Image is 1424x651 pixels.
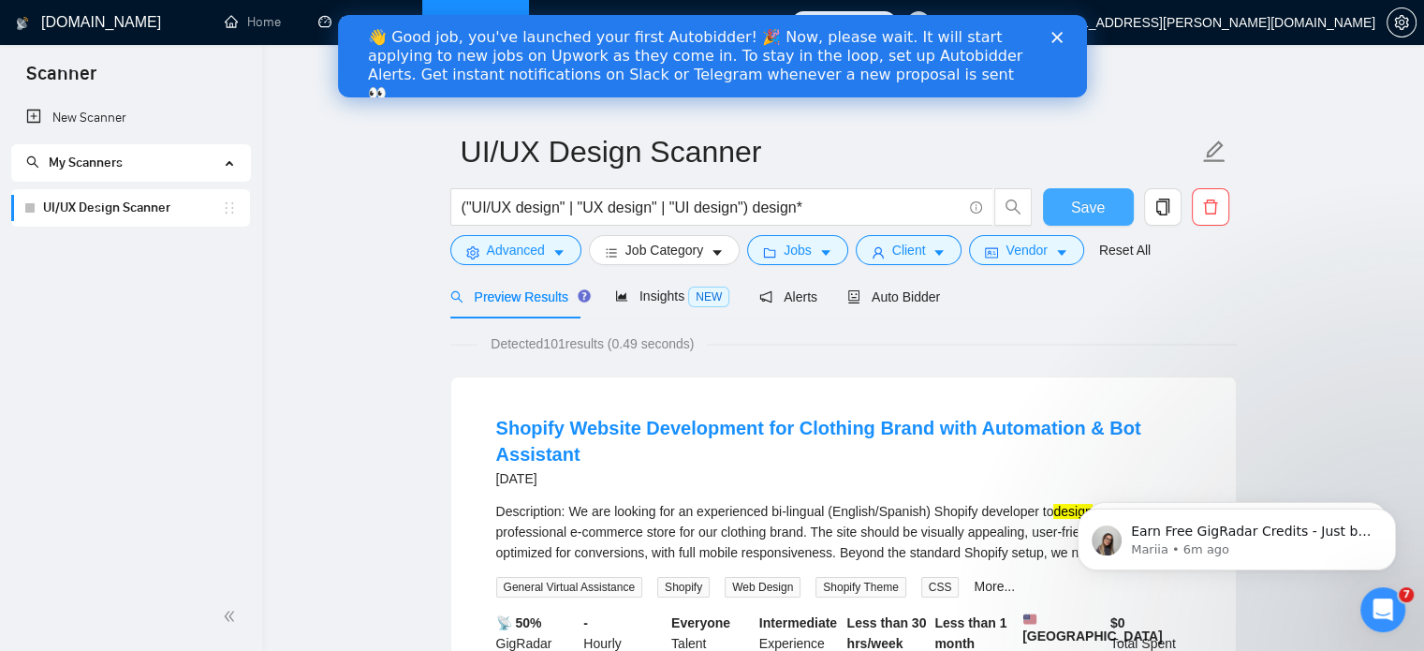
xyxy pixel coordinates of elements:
[450,235,581,265] button: settingAdvancedcaret-down
[1006,240,1047,260] span: Vendor
[759,615,837,630] b: Intermediate
[822,12,878,33] span: Connects:
[496,467,1191,490] div: [DATE]
[1050,469,1424,600] iframe: Intercom notifications message
[759,290,772,303] span: notification
[338,15,1087,97] iframe: Intercom live chat banner
[308,457,335,495] span: 😐
[1399,587,1414,602] span: 7
[856,235,962,265] button: userClientcaret-down
[1043,188,1134,226] button: Save
[450,289,585,304] span: Preview Results
[1145,199,1181,215] span: copy
[496,418,1141,465] a: Shopify Website Development for Clothing Brand with Automation & Bot Assistant
[784,240,812,260] span: Jobs
[847,289,940,304] span: Auto Bidder
[487,240,545,260] span: Advanced
[815,577,906,598] span: Shopify Theme
[496,615,542,630] b: 📡 50%
[615,289,628,303] span: area-chart
[671,615,730,630] b: Everyone
[576,288,593,304] div: Tooltip anchor
[921,577,960,598] span: CSS
[892,240,926,260] span: Client
[819,245,832,259] span: caret-down
[934,615,1006,651] b: Less than 1 month
[441,14,510,30] a: searchScanner
[259,457,286,495] span: 😞
[1071,196,1105,219] span: Save
[1387,15,1417,30] a: setting
[605,245,618,259] span: bars
[450,290,463,303] span: search
[247,518,397,533] a: Open in help center
[26,99,235,137] a: New Scanner
[563,7,598,43] button: Collapse window
[1202,140,1226,164] span: edit
[1360,587,1405,632] iframe: Intercom live chat
[357,457,384,495] span: 😃
[725,577,800,598] span: Web Design
[615,289,729,303] span: Insights
[1055,245,1068,259] span: caret-down
[466,245,479,259] span: setting
[763,245,776,259] span: folder
[688,287,729,307] span: NEW
[625,240,703,260] span: Job Category
[16,8,29,38] img: logo
[223,607,242,626] span: double-left
[932,245,946,259] span: caret-down
[12,7,48,43] button: go back
[222,200,237,215] span: holder
[1387,7,1417,37] button: setting
[11,60,111,99] span: Scanner
[552,245,565,259] span: caret-down
[969,235,1083,265] button: idcardVendorcaret-down
[847,615,927,651] b: Less than 30 hrs/week
[1022,613,1163,644] b: [GEOGRAPHIC_DATA]
[22,438,622,459] div: Did this answer your question?
[11,189,250,227] li: UI/UX Design Scanner
[747,235,848,265] button: folderJobscaret-down
[26,155,39,169] span: search
[974,579,1015,594] a: More...
[872,245,885,259] span: user
[462,196,962,219] input: Search Freelance Jobs...
[882,12,889,33] span: 0
[1193,199,1228,215] span: delete
[985,245,998,259] span: idcard
[26,155,123,170] span: My Scanners
[11,99,250,137] li: New Scanner
[970,201,982,214] span: info-circle
[713,17,732,28] div: Close
[30,13,689,88] div: 👋 Good job, you've launched your first Autobidder! 🎉 Now, please wait. It will start applying to ...
[298,457,346,495] span: neutral face reaction
[1387,15,1416,30] span: setting
[346,457,395,495] span: smiley reaction
[995,199,1031,215] span: search
[759,289,817,304] span: Alerts
[318,14,404,30] a: dashboardDashboard
[711,245,724,259] span: caret-down
[1192,188,1229,226] button: delete
[1023,613,1036,626] img: 🇺🇸
[496,501,1191,563] div: Description: We are looking for an experienced bi-lingual (English/Spanish) Shopify developer to ...
[49,155,123,170] span: My Scanners
[598,7,632,41] div: Close
[1144,188,1182,226] button: copy
[461,128,1198,175] input: Scanner name...
[589,235,740,265] button: barsJob Categorycaret-down
[994,188,1032,226] button: search
[496,577,643,598] span: General Virtual Assistance
[249,457,298,495] span: disappointed reaction
[225,14,281,30] a: homeHome
[583,615,588,630] b: -
[1099,240,1151,260] a: Reset All
[477,333,707,354] span: Detected 101 results (0.49 seconds)
[1110,615,1125,630] b: $ 0
[43,189,222,227] a: UI/UX Design Scanner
